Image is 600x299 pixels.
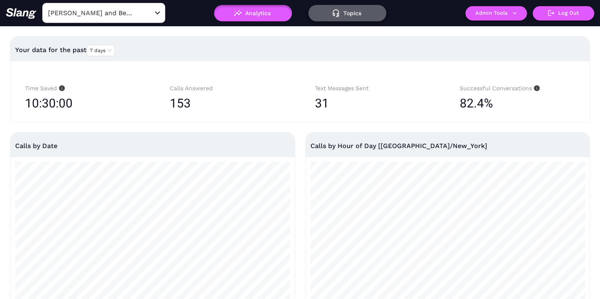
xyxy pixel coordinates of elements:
[533,6,594,21] button: Log Out
[170,96,191,110] span: 153
[465,6,527,21] button: Admin Tools
[15,132,290,159] div: Calls by Date
[308,5,386,21] button: Topics
[532,85,540,91] span: info-circle
[214,10,292,16] a: Analytics
[6,8,37,19] img: 623511267c55cb56e2f2a487_logo2.png
[460,85,540,91] span: Successful Conversations
[25,85,65,91] span: Time Saved
[15,40,585,60] div: Your data for the past
[310,132,585,159] div: Calls by Hour of Day [[GEOGRAPHIC_DATA]/New_York]
[25,93,73,114] span: 10:30:00
[460,93,493,114] span: 82.4%
[170,84,285,93] div: Calls Answered
[315,96,329,110] span: 31
[57,85,65,91] span: info-circle
[214,5,292,21] button: Analytics
[90,45,112,56] span: 7 days
[153,8,162,18] button: Open
[315,84,430,93] div: Text Messages Sent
